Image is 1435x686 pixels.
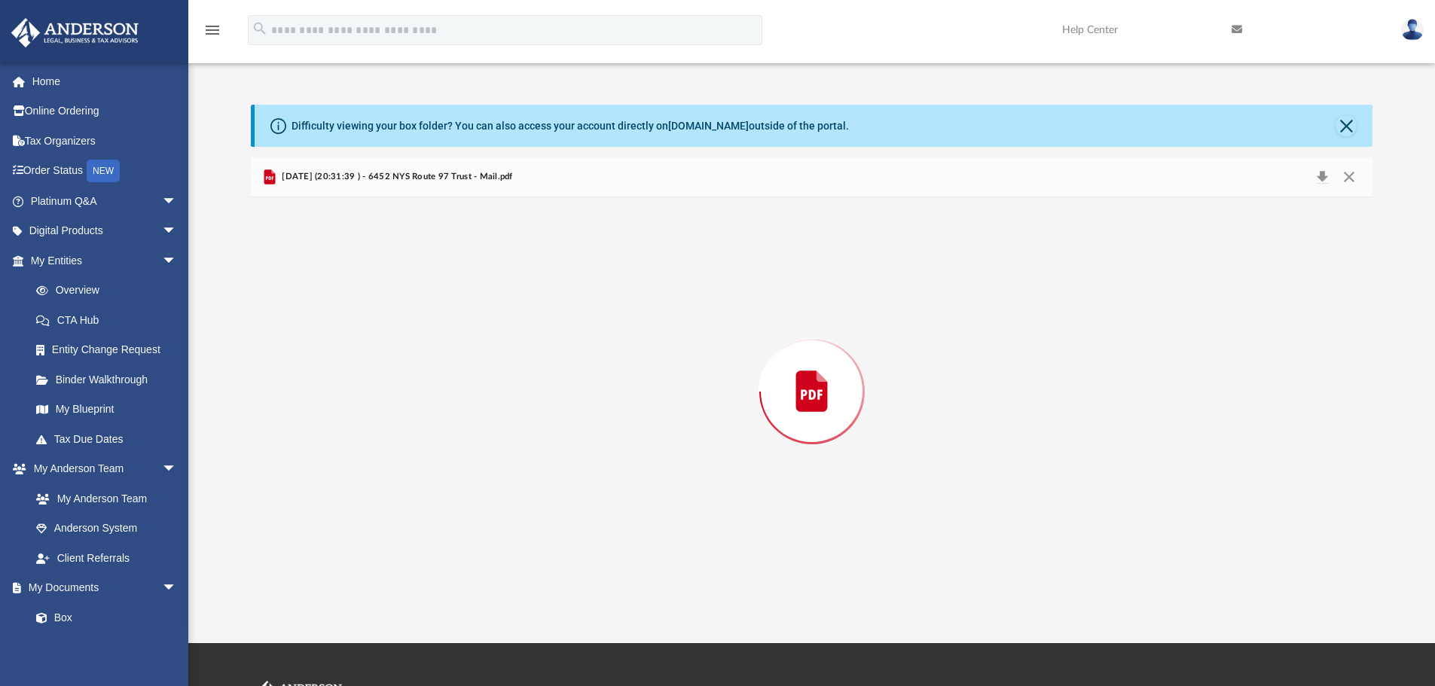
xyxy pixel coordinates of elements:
i: menu [203,21,221,39]
a: Digital Productsarrow_drop_down [11,216,200,246]
div: NEW [87,160,120,182]
div: Preview [251,157,1373,586]
a: My Anderson Team [21,483,185,514]
a: Box [21,602,185,633]
i: search [252,20,268,37]
img: Anderson Advisors Platinum Portal [7,18,143,47]
a: Meeting Minutes [21,633,192,663]
span: arrow_drop_down [162,573,192,604]
button: Close [1336,115,1357,136]
a: Anderson System [21,514,192,544]
img: User Pic [1401,19,1424,41]
a: Home [11,66,200,96]
span: arrow_drop_down [162,245,192,276]
span: arrow_drop_down [162,454,192,485]
a: My Anderson Teamarrow_drop_down [11,454,192,484]
a: CTA Hub [21,305,200,335]
a: [DOMAIN_NAME] [668,120,749,132]
a: My Entitiesarrow_drop_down [11,245,200,276]
a: Order StatusNEW [11,156,200,187]
a: My Documentsarrow_drop_down [11,573,192,603]
span: arrow_drop_down [162,216,192,247]
button: Close [1336,166,1363,188]
span: arrow_drop_down [162,186,192,217]
div: Difficulty viewing your box folder? You can also access your account directly on outside of the p... [292,118,849,134]
a: Platinum Q&Aarrow_drop_down [11,186,200,216]
button: Download [1308,166,1336,188]
a: Entity Change Request [21,335,200,365]
a: Tax Due Dates [21,424,200,454]
a: Online Ordering [11,96,200,127]
a: menu [203,29,221,39]
a: My Blueprint [21,395,192,425]
span: [DATE] (20:31:39 ) - 6452 NYS Route 97 Trust - Mail.pdf [279,170,513,184]
a: Client Referrals [21,543,192,573]
a: Overview [21,276,200,306]
a: Tax Organizers [11,126,200,156]
a: Binder Walkthrough [21,364,200,395]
